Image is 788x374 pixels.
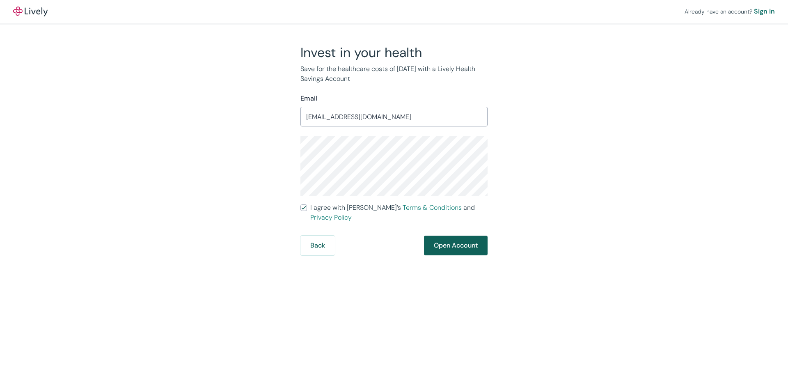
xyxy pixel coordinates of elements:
button: Back [300,236,335,255]
div: Already have an account? [685,7,775,16]
button: Open Account [424,236,488,255]
img: Lively [13,7,48,16]
a: LivelyLively [13,7,48,16]
a: Terms & Conditions [403,203,462,212]
h2: Invest in your health [300,44,488,61]
a: Privacy Policy [310,213,352,222]
p: Save for the healthcare costs of [DATE] with a Lively Health Savings Account [300,64,488,84]
span: I agree with [PERSON_NAME]’s and [310,203,488,223]
label: Email [300,94,317,103]
a: Sign in [754,7,775,16]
